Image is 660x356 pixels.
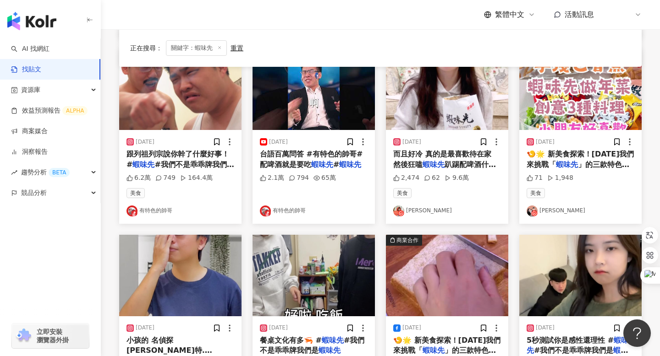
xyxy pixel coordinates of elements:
mark: 蝦味先 [339,160,361,169]
div: [DATE] [136,324,154,332]
div: 749 [155,173,176,183]
span: 立即安裝 瀏覽器外掛 [37,328,69,344]
a: 找貼文 [11,65,41,74]
a: KOL Avatar有特色的帥哥 [260,205,368,216]
div: 794 [289,173,309,183]
div: 商業合作 [396,236,418,245]
img: post-image [519,49,642,130]
mark: 蝦味先 [556,160,578,169]
span: 趴踢配啤酒什麼的也是很厲害 蘇勾 [393,160,496,179]
div: 6.2萬 [126,173,151,183]
mark: 蝦味先 [322,336,344,345]
div: [DATE] [269,138,288,146]
div: [DATE] [402,138,421,146]
span: 關鍵字：蝦味先 [166,40,227,56]
img: logo [7,12,56,30]
mark: 蝦味先 [319,346,341,355]
div: [DATE] [269,324,288,332]
div: 9.6萬 [445,173,469,183]
a: KOL Avatar[PERSON_NAME] [527,205,634,216]
mark: 蝦味先 [311,160,333,169]
img: post-image [119,49,242,130]
span: 美食 [126,188,145,198]
span: 資源庫 [21,80,40,100]
button: 商業合作 [386,235,508,316]
span: 🍤🌟 新美食探索！[DATE]我們來挑戰「 [393,336,500,355]
mark: 蝦味先 [423,160,445,169]
img: post-image [386,235,508,316]
div: 1,948 [547,173,573,183]
mark: 蝦味先 [132,160,154,169]
img: post-image [253,235,375,316]
div: 2,474 [393,173,419,183]
div: [DATE] [536,324,555,332]
span: 競品分析 [21,183,47,203]
div: 65萬 [313,173,336,183]
mark: 蝦味先 [423,346,445,355]
img: post-image [119,235,242,316]
span: # [333,160,339,169]
img: post-image [519,235,642,316]
div: 2.1萬 [260,173,284,183]
iframe: Help Scout Beacon - Open [623,319,651,347]
div: 62 [424,173,440,183]
img: post-image [386,49,508,130]
span: K [619,10,623,20]
div: [DATE] [136,138,154,146]
span: 趨勢分析 [21,162,70,183]
a: 效益預測報告ALPHA [11,106,88,115]
span: 台語百萬問答 #有特色的帥哥#配啤酒就是要吃 [260,150,363,168]
div: [DATE] [536,138,555,146]
img: KOL Avatar [260,205,271,216]
a: searchAI 找網紅 [11,44,49,54]
span: 5秒測試你是感性還理性 # [527,336,614,345]
img: chrome extension [15,329,33,343]
span: 🍤🌟 新美食探索！[DATE]我們來挑戰「 [527,150,634,168]
span: 而且好冷 真的是最喜歡待在家 然後狂嗑 [393,150,491,168]
img: KOL Avatar [393,205,404,216]
span: 美食 [527,188,545,198]
span: #我們不是乖乖牌我們是 [154,160,234,169]
span: 正在搜尋 ： [130,44,162,52]
span: 美食 [393,188,412,198]
span: 跟列祖列宗說你幹了什麼好事！ # [126,150,229,168]
div: BETA [49,168,70,177]
img: KOL Avatar [126,205,137,216]
a: chrome extension立即安裝 瀏覽器外掛 [12,324,89,348]
div: 重置 [231,44,243,52]
img: KOL Avatar [527,205,538,216]
div: 71 [527,173,543,183]
div: 164.4萬 [180,173,213,183]
span: rise [11,169,17,176]
a: KOL Avatar[PERSON_NAME] [393,205,501,216]
a: 洞察報告 [11,147,48,156]
span: 繁體中文 [495,10,524,20]
span: #我們不是乖乖牌我們是 [534,346,613,355]
span: 活動訊息 [565,10,594,19]
a: 商案媒合 [11,127,48,136]
img: post-image [253,49,375,130]
span: 餐桌文化有多🦐 # [260,336,322,345]
div: [DATE] [402,324,421,332]
a: KOL Avatar有特色的帥哥 [126,205,234,216]
button: 商業合作 [519,49,642,130]
span: 」的三款特色料理！🎉🍤 超蝦[PERSON_NAME]：簡單、清爽，但絕對不缺少美味！這款[PERSON_NAME]融合了新鮮蔬菜以及香氣撲鼻的 [527,160,632,220]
